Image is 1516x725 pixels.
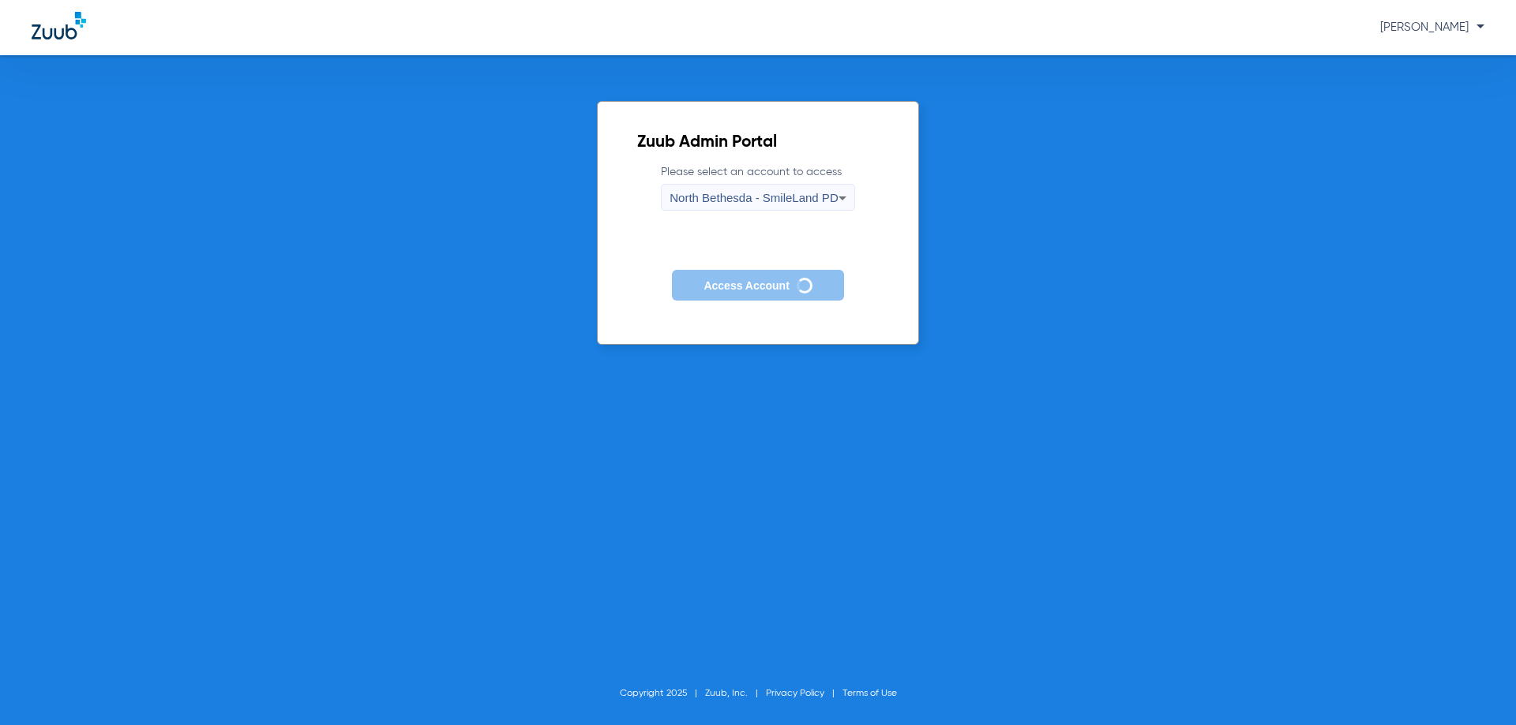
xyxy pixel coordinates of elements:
li: Zuub, Inc. [705,686,766,701]
label: Please select an account to access [661,164,854,211]
a: Terms of Use [842,689,897,698]
span: [PERSON_NAME] [1380,21,1484,33]
span: Access Account [704,279,789,292]
button: Access Account [672,270,843,301]
img: Zuub Logo [32,12,86,39]
h2: Zuub Admin Portal [637,135,878,151]
li: Copyright 2025 [620,686,705,701]
a: Privacy Policy [766,689,824,698]
span: North Bethesda - SmileLand PD [670,191,838,204]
